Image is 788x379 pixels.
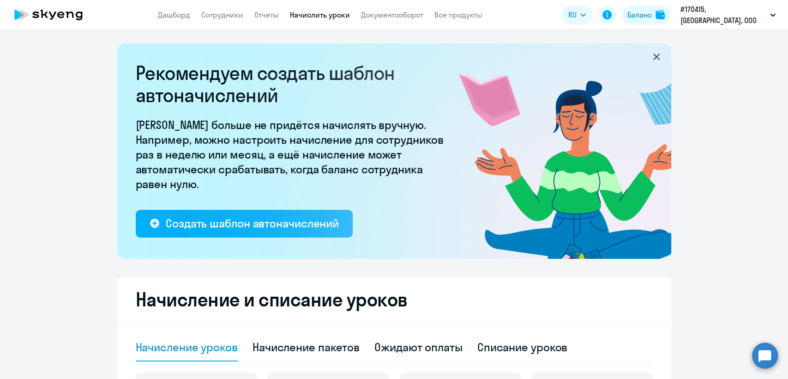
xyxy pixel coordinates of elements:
p: [PERSON_NAME] больше не придётся начислять вручную. Например, можно настроить начисление для сотр... [136,117,450,191]
div: Начисление уроков [136,340,238,355]
a: Отчеты [254,10,279,19]
h2: Начисление и списание уроков [136,288,653,311]
button: Балансbalance [622,6,670,24]
button: RU [562,6,592,24]
div: Начисление пакетов [253,340,360,355]
img: balance [656,10,665,19]
button: Создать шаблон автоначислений [136,210,353,238]
div: Списание уроков [477,340,568,355]
div: Ожидают оплаты [374,340,463,355]
button: #170415, [GEOGRAPHIC_DATA], ООО [676,4,780,26]
a: Сотрудники [201,10,243,19]
a: Дашборд [158,10,190,19]
h2: Рекомендуем создать шаблон автоначислений [136,62,450,106]
span: RU [568,9,577,20]
div: Создать шаблон автоначислений [166,216,339,231]
p: #170415, [GEOGRAPHIC_DATA], ООО [680,4,766,26]
a: Начислить уроки [290,10,350,19]
a: Все продукты [434,10,482,19]
div: Баланс [627,9,652,20]
a: Документооборот [361,10,423,19]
